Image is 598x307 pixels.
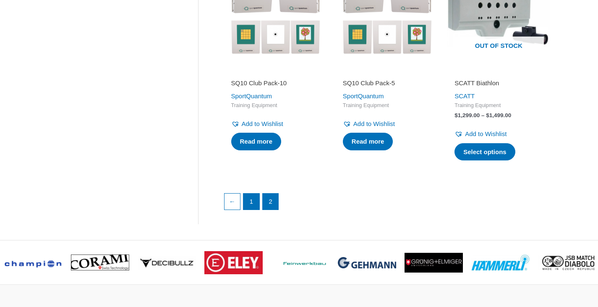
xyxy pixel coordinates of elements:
[454,112,480,118] bdi: 1,299.00
[225,194,240,210] a: ←
[231,67,319,77] iframe: Customer reviews powered by Trustpilot
[263,194,279,210] span: Page 2
[454,79,543,90] a: SCATT Biathlon
[343,79,431,87] h2: SQ10 Club Pack-5
[454,102,543,109] span: Training Equipment
[224,193,551,214] nav: Product Pagination
[454,79,543,87] h2: SCATT Biathlon
[343,67,431,77] iframe: Customer reviews powered by Trustpilot
[486,112,489,118] span: $
[454,143,515,161] a: Select options for “SCATT Biathlon”
[343,118,395,130] a: Add to Wishlist
[453,37,544,56] span: Out of stock
[454,67,543,77] iframe: Customer reviews powered by Trustpilot
[454,128,507,140] a: Add to Wishlist
[343,133,393,150] a: Read more about “SQ10 Club Pack-5”
[231,102,319,109] span: Training Equipment
[465,130,507,137] span: Add to Wishlist
[231,133,282,150] a: Read more about “SQ10 Club Pack-10”
[454,112,458,118] span: $
[486,112,511,118] bdi: 1,499.00
[242,120,283,127] span: Add to Wishlist
[353,120,395,127] span: Add to Wishlist
[204,251,263,274] img: brand logo
[231,79,319,90] a: SQ10 Club Pack-10
[343,79,431,90] a: SQ10 Club Pack-5
[454,92,475,100] a: SCATT
[231,118,283,130] a: Add to Wishlist
[243,194,259,210] a: Page 1
[343,92,384,100] a: SportQuantum
[231,92,272,100] a: SportQuantum
[231,79,319,87] h2: SQ10 Club Pack-10
[481,112,485,118] span: –
[343,102,431,109] span: Training Equipment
